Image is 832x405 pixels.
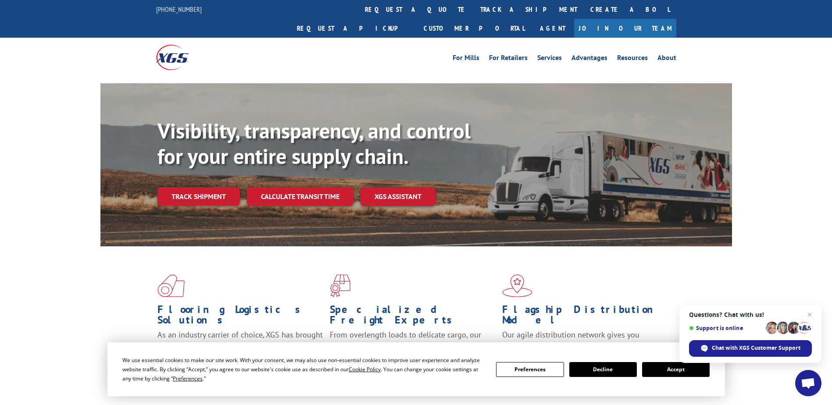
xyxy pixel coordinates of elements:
a: Join Our Team [574,19,676,38]
a: About [657,54,676,64]
span: Chat with XGS Customer Support [712,344,800,352]
a: Calculate transit time [247,187,354,206]
div: Chat with XGS Customer Support [689,340,812,357]
a: Advantages [571,54,607,64]
div: We use essential cookies to make our site work. With your consent, we may also use non-essential ... [122,355,486,383]
span: Our agile distribution network gives you nationwide inventory management on demand. [502,330,664,350]
a: For Mills [453,54,479,64]
div: Open chat [795,370,821,396]
b: Visibility, transparency, and control for your entire supply chain. [157,117,471,170]
span: Cookie Policy [349,366,381,373]
a: Resources [617,54,648,64]
span: Close chat [804,309,815,320]
div: Cookie Consent Prompt [107,342,725,396]
img: xgs-icon-total-supply-chain-intelligence-red [157,274,185,297]
span: Support is online [689,325,763,331]
h1: Flagship Distribution Model [502,304,668,330]
button: Accept [642,362,710,377]
p: From overlength loads to delicate cargo, our experienced staff knows the best way to move your fr... [330,330,496,369]
img: xgs-icon-flagship-distribution-model-red [502,274,532,297]
a: XGS ASSISTANT [361,187,436,206]
span: Questions? Chat with us! [689,311,812,318]
a: Customer Portal [417,19,531,38]
span: As an industry carrier of choice, XGS has brought innovation and dedication to flooring logistics... [157,330,323,361]
button: Decline [569,362,637,377]
h1: Specialized Freight Experts [330,304,496,330]
span: Preferences [173,375,203,382]
a: Request a pickup [290,19,417,38]
h1: Flooring Logistics Solutions [157,304,323,330]
a: Agent [531,19,574,38]
a: For Retailers [489,54,528,64]
a: [PHONE_NUMBER] [156,5,202,14]
a: Services [537,54,562,64]
img: xgs-icon-focused-on-flooring-red [330,274,350,297]
button: Preferences [496,362,564,377]
a: Track shipment [157,187,240,206]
